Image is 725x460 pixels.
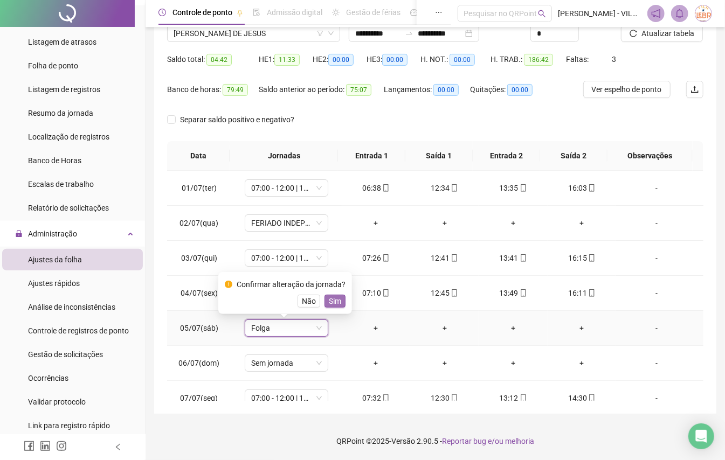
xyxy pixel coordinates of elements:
[419,252,470,264] div: 12:41
[487,287,538,299] div: 13:49
[253,9,260,16] span: file-done
[420,53,491,66] div: H. NOT.:
[28,398,86,406] span: Validar protocolo
[381,394,390,402] span: mobile
[28,180,94,189] span: Escalas de trabalho
[381,254,390,262] span: mobile
[450,394,458,402] span: mobile
[251,320,322,336] span: Folga
[487,252,538,264] div: 13:41
[230,141,338,171] th: Jornadas
[625,252,688,264] div: -
[28,303,115,311] span: Análise de inconsistências
[338,141,405,171] th: Entrada 1
[419,287,470,299] div: 12:45
[298,295,320,308] button: Não
[15,230,23,238] span: lock
[329,295,341,307] span: Sim
[419,217,470,229] div: +
[350,357,402,369] div: +
[28,85,100,94] span: Listagem de registros
[592,83,662,95] span: Ver espelho de ponto
[367,53,420,66] div: HE 3:
[442,437,534,445] span: Reportar bug e/ou melhoria
[176,114,299,126] span: Separar saldo positivo e negativo?
[225,281,232,288] span: exclamation-circle
[302,295,316,307] span: Não
[206,54,232,66] span: 04:42
[381,184,390,192] span: mobile
[28,204,109,212] span: Relatório de solicitações
[688,423,714,449] div: Open Intercom Messenger
[28,38,96,46] span: Listagem de atrasos
[114,443,122,451] span: left
[28,421,110,430] span: Link para registro rápido
[587,289,596,297] span: mobile
[350,252,402,264] div: 07:26
[181,254,217,262] span: 03/07(qui)
[174,25,334,41] span: AMANDA MENEZES DE JESUS
[28,109,93,117] span: Resumo da jornada
[350,287,402,299] div: 07:10
[507,84,533,96] span: 00:00
[332,9,340,16] span: sun
[625,217,688,229] div: -
[487,217,538,229] div: +
[630,30,637,37] span: reload
[556,322,607,334] div: +
[450,54,475,66] span: 00:00
[381,289,390,297] span: mobile
[346,84,371,96] span: 75:07
[524,54,553,66] span: 186:42
[28,61,78,70] span: Folha de ponto
[621,25,703,42] button: Atualizar tabela
[317,30,323,37] span: filter
[28,279,80,288] span: Ajustes rápidos
[625,392,688,404] div: -
[556,252,607,264] div: 16:15
[583,81,671,98] button: Ver espelho de ponto
[587,254,596,262] span: mobile
[556,392,607,404] div: 14:30
[328,54,354,66] span: 00:00
[237,278,346,290] div: Confirmar alteração da jornada?
[487,392,538,404] div: 13:12
[180,324,218,332] span: 05/07(sáb)
[251,390,322,406] span: 07:00 - 12:00 | 13:00 - 16:00
[382,54,408,66] span: 00:00
[350,322,402,334] div: +
[223,84,248,96] span: 79:49
[419,182,470,194] div: 12:34
[450,254,458,262] span: mobile
[556,182,607,194] div: 16:03
[146,422,725,460] footer: QRPoint © 2025 - 2.90.5 -
[251,250,322,266] span: 07:00 - 12:00 | 13:00 - 16:00
[328,30,334,37] span: down
[405,29,413,38] span: swap-right
[167,53,259,66] div: Saldo total:
[350,217,402,229] div: +
[28,350,103,359] span: Gestão de solicitações
[178,359,219,367] span: 06/07(dom)
[24,441,34,451] span: facebook
[172,8,232,17] span: Controle de ponto
[56,441,67,451] span: instagram
[487,182,538,194] div: 13:35
[346,8,401,17] span: Gestão de férias
[391,437,415,445] span: Versão
[405,29,413,38] span: to
[566,55,590,64] span: Faltas:
[558,8,641,19] span: [PERSON_NAME] - VILA CELEBRAR SALVADOR
[470,83,546,96] div: Quitações:
[182,184,217,192] span: 01/07(ter)
[556,287,607,299] div: 16:11
[28,255,82,264] span: Ajustes da folha
[419,357,470,369] div: +
[259,83,384,96] div: Saldo anterior ao período:
[625,322,688,334] div: -
[274,54,300,66] span: 11:33
[625,357,688,369] div: -
[491,53,566,66] div: H. TRAB.:
[167,141,230,171] th: Data
[607,141,693,171] th: Observações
